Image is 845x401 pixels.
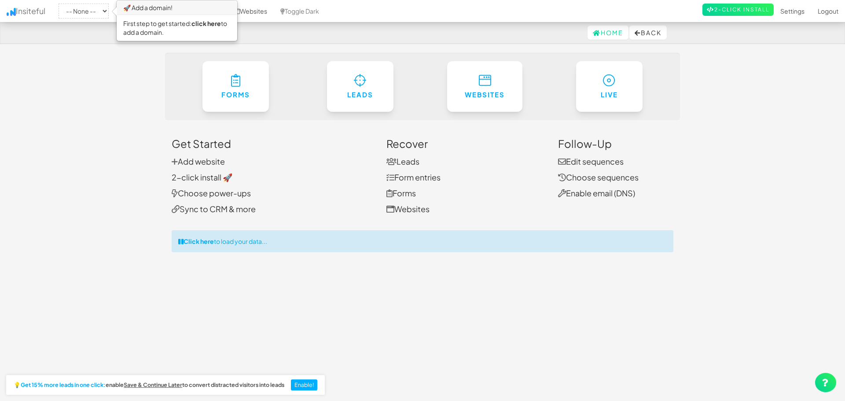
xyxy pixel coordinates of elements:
[386,204,430,214] a: Websites
[14,382,284,388] h2: 💡 enable to convert distracted visitors into leads
[172,156,225,166] a: Add website
[629,26,667,40] button: Back
[327,61,394,112] a: Leads
[172,204,256,214] a: Sync to CRM & more
[21,382,106,388] strong: Get 15% more leads in one click:
[124,382,182,388] a: Save & Continue Later
[172,188,251,198] a: Choose power-ups
[202,61,269,112] a: Forms
[345,91,376,99] h6: Leads
[184,237,214,245] strong: Click here
[220,91,252,99] h6: Forms
[386,156,419,166] a: Leads
[386,188,416,198] a: Forms
[172,138,373,149] h3: Get Started
[558,156,624,166] a: Edit sequences
[594,91,625,99] h6: Live
[558,172,639,182] a: Choose sequences
[576,61,643,112] a: Live
[386,138,545,149] h3: Recover
[291,379,318,391] button: Enable!
[124,381,182,388] u: Save & Continue Later
[558,188,635,198] a: Enable email (DNS)
[465,91,505,99] h6: Websites
[386,172,441,182] a: Form entries
[7,8,16,16] img: icon.png
[172,230,673,252] div: to load your data...
[558,138,674,149] h3: Follow-Up
[191,19,221,27] a: click here
[447,61,522,112] a: Websites
[172,172,232,182] a: 2-click install 🚀
[702,4,774,16] a: 2-Click Install
[588,26,628,40] a: Home
[117,15,237,40] div: First step to get started: to add a domain.
[117,1,237,15] h3: 🚀 Add a domain!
